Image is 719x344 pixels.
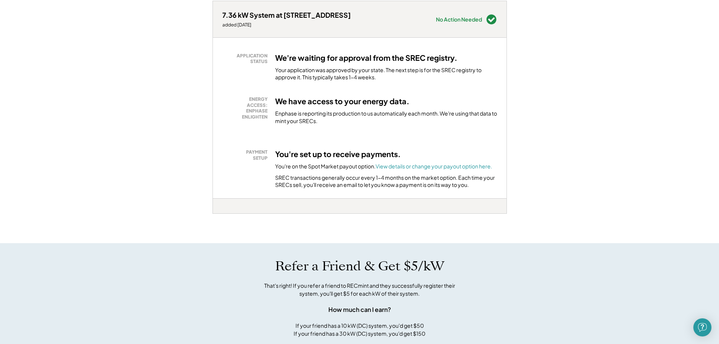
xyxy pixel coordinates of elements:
[275,163,492,170] div: You're on the Spot Market payout option.
[275,53,457,63] h3: We're waiting for approval from the SREC registry.
[436,17,482,22] div: No Action Needed
[275,96,410,106] h3: We have access to your energy data.
[275,110,497,125] div: Enphase is reporting its production to us automatically each month. We're using that data to mint...
[275,174,497,189] div: SREC transactions generally occur every 1-4 months on the market option. Each time your SRECs sel...
[693,318,711,336] div: Open Intercom Messenger
[226,53,268,65] div: APPLICATION STATUS
[275,149,401,159] h3: You're set up to receive payments.
[275,66,497,81] div: Your application was approved by your state. The next step is for the SREC registry to approve it...
[328,305,391,314] div: How much can I earn?
[222,11,351,19] div: 7.36 kW System at [STREET_ADDRESS]
[226,149,268,161] div: PAYMENT SETUP
[294,322,425,338] div: If your friend has a 10 kW (DC) system, you'd get $50 If your friend has a 30 kW (DC) system, you...
[212,214,238,217] div: 0hif17md - VA Distributed
[275,258,444,274] h1: Refer a Friend & Get $5/kW
[376,163,492,170] a: View details or change your payout option here.
[256,282,463,298] div: That's right! If you refer a friend to RECmint and they successfully register their system, you'l...
[222,22,351,28] div: added [DATE]
[226,96,268,120] div: ENERGY ACCESS: ENPHASE ENLIGHTEN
